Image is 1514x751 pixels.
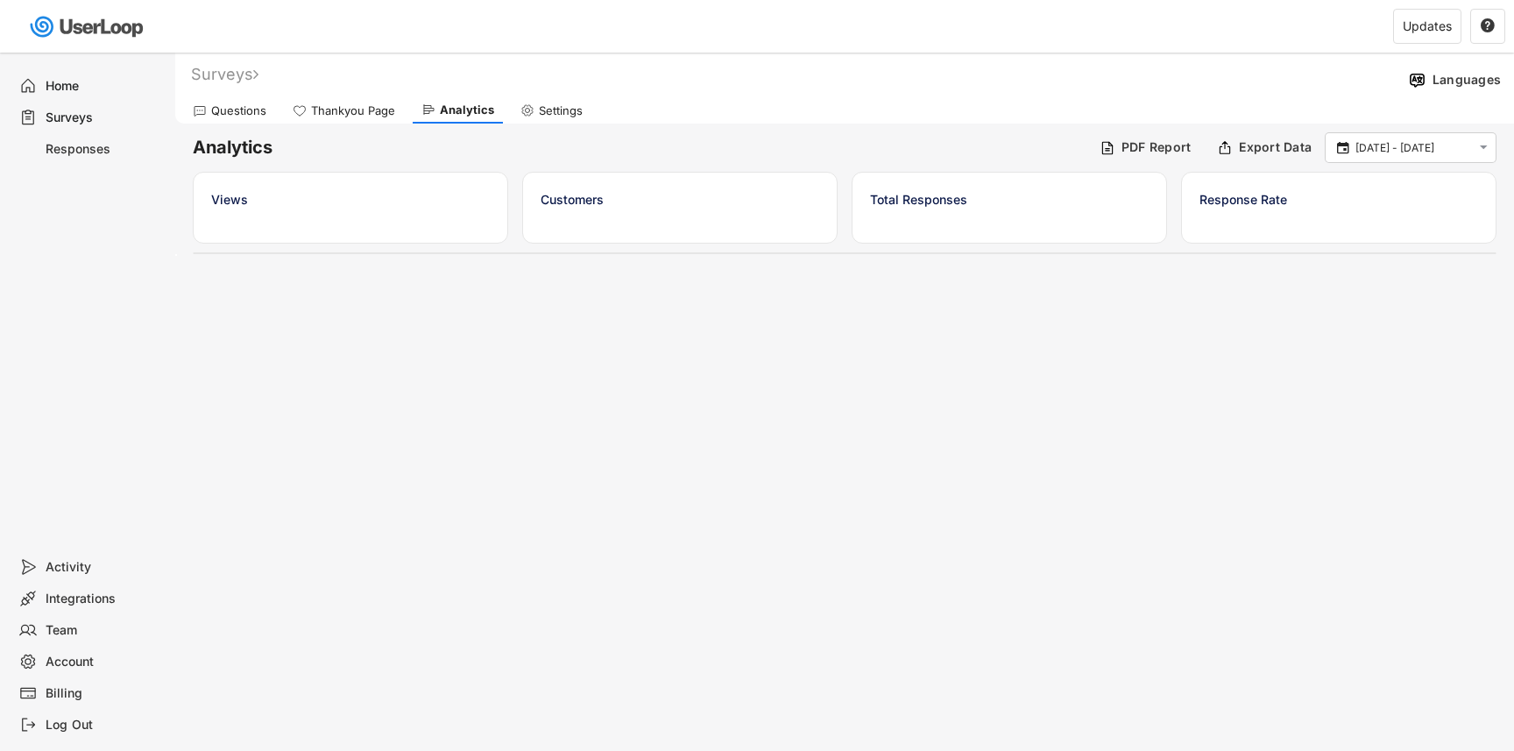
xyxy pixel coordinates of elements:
button:  [1334,140,1351,156]
div: PDF Report [1121,139,1192,155]
div: Updates [1403,20,1452,32]
div: Surveys [191,64,258,84]
div: Billing [46,685,161,702]
div: Activity [46,559,161,576]
div: Questions [211,103,266,118]
img: userloop-logo-01.svg [26,9,150,45]
div: Surveys [46,110,161,126]
button:  [1475,140,1491,155]
h6: Analytics [193,136,1086,159]
div: Log Out [46,717,161,733]
div: Total Responses [870,190,1149,209]
div: Languages [1433,72,1501,88]
div: Thankyou Page [311,103,395,118]
div: Integrations [46,591,161,607]
div: Response Rate [1199,190,1478,209]
div: Analytics [440,103,494,117]
button:  [1480,18,1496,34]
div: Home [46,78,161,95]
img: Language%20Icon.svg [1408,71,1426,89]
text:  [1480,140,1488,155]
text:  [1481,18,1495,33]
div: Team [46,622,161,639]
div: Customers [541,190,819,209]
input: Select Date Range [1355,139,1471,157]
div: Export Data [1239,139,1312,155]
div: Settings [539,103,583,118]
div: Responses [46,141,161,158]
text:  [1337,139,1349,155]
div: Views [211,190,490,209]
div: Account [46,654,161,670]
